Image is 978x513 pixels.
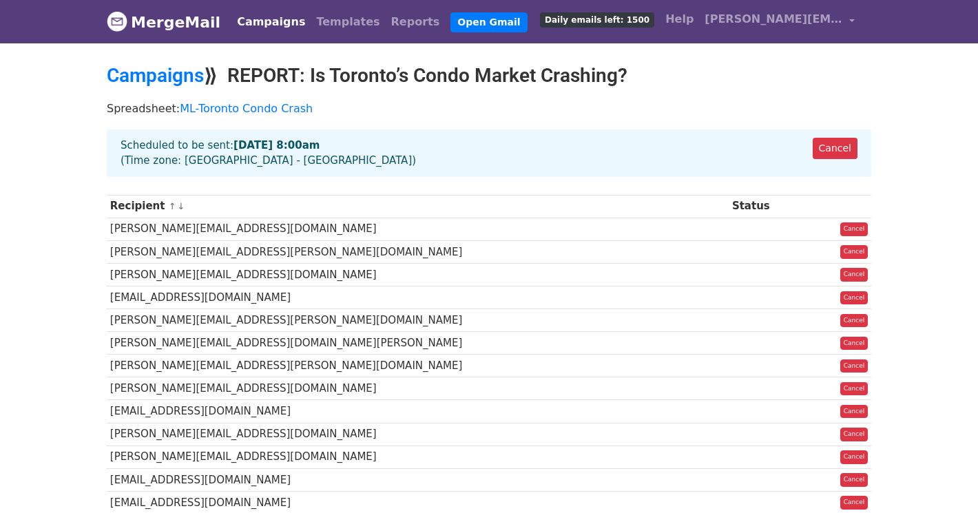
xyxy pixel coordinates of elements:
td: [PERSON_NAME][EMAIL_ADDRESS][PERSON_NAME][DOMAIN_NAME] [107,240,729,263]
a: Cancel [840,473,868,487]
div: Scheduled to be sent: (Time zone: [GEOGRAPHIC_DATA] - [GEOGRAPHIC_DATA]) [107,129,871,177]
a: ML-Toronto Condo Crash [180,102,313,115]
a: Campaigns [107,64,204,87]
a: Open Gmail [450,12,527,32]
td: [PERSON_NAME][EMAIL_ADDRESS][DOMAIN_NAME] [107,446,729,468]
a: Cancel [840,405,868,419]
a: Cancel [813,138,857,159]
td: [PERSON_NAME][EMAIL_ADDRESS][DOMAIN_NAME] [107,218,729,240]
a: ↓ [177,201,185,211]
span: [PERSON_NAME][EMAIL_ADDRESS][DOMAIN_NAME] [705,11,842,28]
a: Cancel [840,496,868,510]
td: [PERSON_NAME][EMAIL_ADDRESS][PERSON_NAME][DOMAIN_NAME] [107,355,729,377]
a: Cancel [840,428,868,441]
a: [PERSON_NAME][EMAIL_ADDRESS][DOMAIN_NAME] [699,6,860,38]
th: Status [729,195,802,218]
td: [EMAIL_ADDRESS][DOMAIN_NAME] [107,468,729,491]
a: Cancel [840,450,868,464]
a: Templates [311,8,385,36]
a: ↑ [169,201,176,211]
a: Daily emails left: 1500 [534,6,660,33]
p: Spreadsheet: [107,101,871,116]
a: Cancel [840,291,868,305]
img: MergeMail logo [107,11,127,32]
h2: ⟫ REPORT: Is Toronto’s Condo Market Crashing? [107,64,871,87]
td: [PERSON_NAME][EMAIL_ADDRESS][DOMAIN_NAME] [107,423,729,446]
td: [PERSON_NAME][EMAIL_ADDRESS][DOMAIN_NAME] [107,377,729,400]
a: Help [660,6,699,33]
a: Cancel [840,245,868,259]
td: [PERSON_NAME][EMAIL_ADDRESS][DOMAIN_NAME] [107,263,729,286]
a: Cancel [840,314,868,328]
a: Cancel [840,382,868,396]
span: Daily emails left: 1500 [540,12,654,28]
a: Cancel [840,359,868,373]
a: Cancel [840,268,868,282]
td: [PERSON_NAME][EMAIL_ADDRESS][PERSON_NAME][DOMAIN_NAME] [107,309,729,332]
strong: [DATE] 8:00am [233,139,320,151]
a: MergeMail [107,8,220,36]
td: [EMAIL_ADDRESS][DOMAIN_NAME] [107,400,729,423]
a: Reports [386,8,446,36]
td: [EMAIL_ADDRESS][DOMAIN_NAME] [107,286,729,308]
th: Recipient [107,195,729,218]
a: Cancel [840,222,868,236]
td: [PERSON_NAME][EMAIL_ADDRESS][DOMAIN_NAME][PERSON_NAME] [107,332,729,355]
a: Campaigns [231,8,311,36]
a: Cancel [840,337,868,350]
